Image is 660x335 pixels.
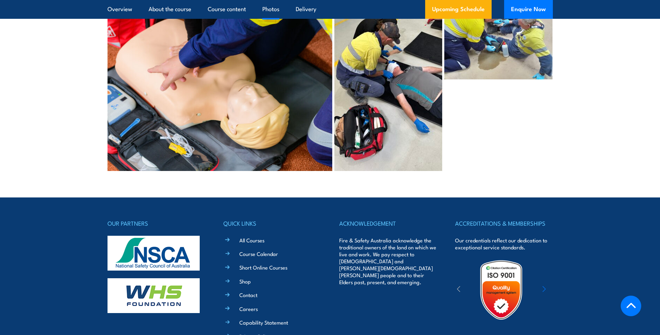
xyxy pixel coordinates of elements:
[455,218,552,228] h4: ACCREDITATIONS & MEMBERSHIPS
[223,218,321,228] h4: QUICK LINKS
[239,278,251,285] a: Shop
[239,319,288,326] a: Capability Statement
[239,291,257,298] a: Contact
[471,259,532,320] img: Untitled design (19)
[108,236,200,271] img: nsca-logo-footer
[455,237,552,251] p: Our credentials reflect our dedication to exceptional service standards.
[239,250,278,257] a: Course Calendar
[532,278,593,302] img: ewpa-logo
[239,305,258,312] a: Careers
[239,236,264,244] a: All Courses
[339,218,437,228] h4: ACKNOWLEDGEMENT
[339,237,437,286] p: Fire & Safety Australia acknowledge the traditional owners of the land on which we live and work....
[239,264,287,271] a: Short Online Courses
[108,278,200,313] img: whs-logo-footer
[108,218,205,228] h4: OUR PARTNERS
